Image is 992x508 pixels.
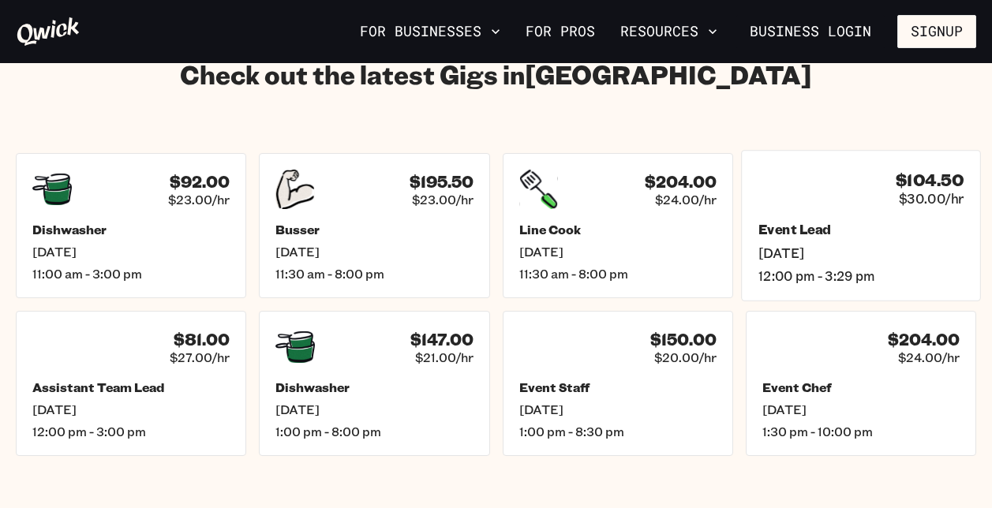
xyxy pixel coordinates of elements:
[746,311,976,456] a: $204.00$24.00/hrEvent Chef[DATE]1:30 pm - 10:00 pm
[259,153,489,298] a: $195.50$23.00/hrBusser[DATE]11:30 am - 8:00 pm
[174,330,230,349] h4: $81.00
[758,222,964,238] h5: Event Lead
[170,172,230,192] h4: $92.00
[896,170,964,190] h4: $104.50
[655,192,717,207] span: $24.00/hr
[519,222,717,237] h5: Line Cook
[275,402,473,417] span: [DATE]
[503,153,733,298] a: $204.00$24.00/hrLine Cook[DATE]11:30 am - 8:00 pm
[170,349,230,365] span: $27.00/hr
[32,424,230,439] span: 12:00 pm - 3:00 pm
[32,266,230,282] span: 11:00 am - 3:00 pm
[275,266,473,282] span: 11:30 am - 8:00 pm
[503,311,733,456] a: $150.00$20.00/hrEvent Staff[DATE]1:00 pm - 8:30 pm
[354,18,507,45] button: For Businesses
[654,349,717,365] span: $20.00/hr
[16,58,976,90] h2: Check out the latest Gigs in [GEOGRAPHIC_DATA]
[736,15,885,48] a: Business Login
[762,424,960,439] span: 1:30 pm - 10:00 pm
[16,311,246,456] a: $81.00$27.00/hrAssistant Team Lead[DATE]12:00 pm - 3:00 pm
[275,424,473,439] span: 1:00 pm - 8:00 pm
[32,379,230,395] h5: Assistant Team Lead
[410,172,474,192] h4: $195.50
[32,222,230,237] h5: Dishwasher
[519,424,717,439] span: 1:00 pm - 8:30 pm
[259,311,489,456] a: $147.00$21.00/hrDishwasher[DATE]1:00 pm - 8:00 pm
[275,379,473,395] h5: Dishwasher
[32,244,230,260] span: [DATE]
[415,349,474,365] span: $21.00/hr
[519,244,717,260] span: [DATE]
[888,330,960,349] h4: $204.00
[168,192,230,207] span: $23.00/hr
[758,245,964,261] span: [DATE]
[897,15,976,48] button: Signup
[16,153,246,298] a: $92.00$23.00/hrDishwasher[DATE]11:00 am - 3:00 pm
[614,18,724,45] button: Resources
[32,402,230,417] span: [DATE]
[898,349,960,365] span: $24.00/hr
[519,379,717,395] h5: Event Staff
[519,266,717,282] span: 11:30 am - 8:00 pm
[899,190,964,207] span: $30.00/hr
[519,18,601,45] a: For Pros
[762,402,960,417] span: [DATE]
[412,192,474,207] span: $23.00/hr
[645,172,717,192] h4: $204.00
[758,267,964,284] span: 12:00 pm - 3:29 pm
[519,402,717,417] span: [DATE]
[741,151,981,301] a: $104.50$30.00/hrEvent Lead[DATE]12:00 pm - 3:29 pm
[275,222,473,237] h5: Busser
[410,330,474,349] h4: $147.00
[650,330,717,349] h4: $150.00
[275,244,473,260] span: [DATE]
[762,379,960,395] h5: Event Chef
